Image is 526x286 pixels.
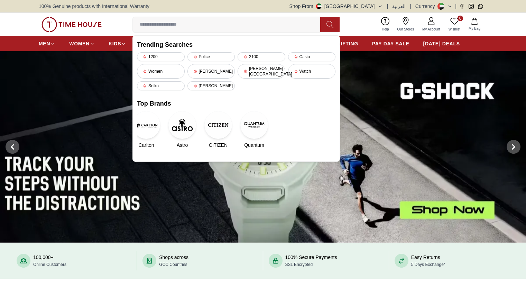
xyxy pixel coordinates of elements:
h2: Top Brands [137,99,335,108]
div: 100,000+ [33,254,66,268]
div: Women [137,64,185,79]
div: [PERSON_NAME][GEOGRAPHIC_DATA] [238,64,285,79]
a: CITIZENCITIZEN [209,111,228,149]
a: KIDS [109,37,126,50]
div: Seiko [137,81,185,90]
a: GIFTING [337,37,358,50]
img: CITIZEN [204,111,232,139]
span: Wishlist [446,27,463,32]
span: CITIZEN [209,142,228,149]
span: My Account [419,27,443,32]
button: العربية [392,3,406,10]
button: My Bag [464,16,485,33]
span: 0 [458,16,463,21]
span: My Bag [466,26,483,31]
span: Quantum [244,142,264,149]
a: Help [378,16,393,33]
a: WOMEN [69,37,95,50]
a: QuantumQuantum [245,111,264,149]
div: Watch [288,64,336,79]
img: Quantum [240,111,268,139]
div: Currency [415,3,438,10]
a: CarltonCarlton [137,111,156,149]
img: Astro [168,111,196,139]
span: MEN [39,40,50,47]
a: 0Wishlist [444,16,464,33]
img: ... [41,17,102,32]
button: Shop From[GEOGRAPHIC_DATA] [289,3,383,10]
img: Carlton [132,111,160,139]
div: [PERSON_NAME] [187,81,235,90]
div: Shops across [159,254,188,268]
a: MEN [39,37,55,50]
img: United Arab Emirates [316,3,322,9]
a: Our Stores [393,16,418,33]
span: [DATE] DEALS [423,40,460,47]
span: | [410,3,411,10]
span: SSL Encrypted [285,262,313,267]
div: Police [187,52,235,61]
a: AstroAstro [173,111,192,149]
span: | [387,3,388,10]
span: Carlton [138,142,154,149]
span: PAY DAY SALE [372,40,409,47]
span: Our Stores [395,27,417,32]
div: 2100 [238,52,285,61]
span: Help [379,27,392,32]
span: KIDS [109,40,121,47]
h2: Trending Searches [137,40,335,50]
span: 100% Genuine products with International Warranty [39,3,149,10]
span: Online Customers [33,262,66,267]
div: [PERSON_NAME] [187,64,235,79]
span: GCC Countries [159,262,187,267]
a: PAY DAY SALE [372,37,409,50]
div: 1200 [137,52,185,61]
span: | [455,3,456,10]
span: GIFTING [337,40,358,47]
a: Whatsapp [478,4,483,9]
div: Easy Returns [411,254,445,268]
div: 100% Secure Payments [285,254,337,268]
span: WOMEN [69,40,90,47]
span: Astro [177,142,188,149]
span: 5 Days Exchange* [411,262,445,267]
a: Facebook [459,4,464,9]
a: Instagram [469,4,474,9]
div: Casio [288,52,336,61]
a: [DATE] DEALS [423,37,460,50]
